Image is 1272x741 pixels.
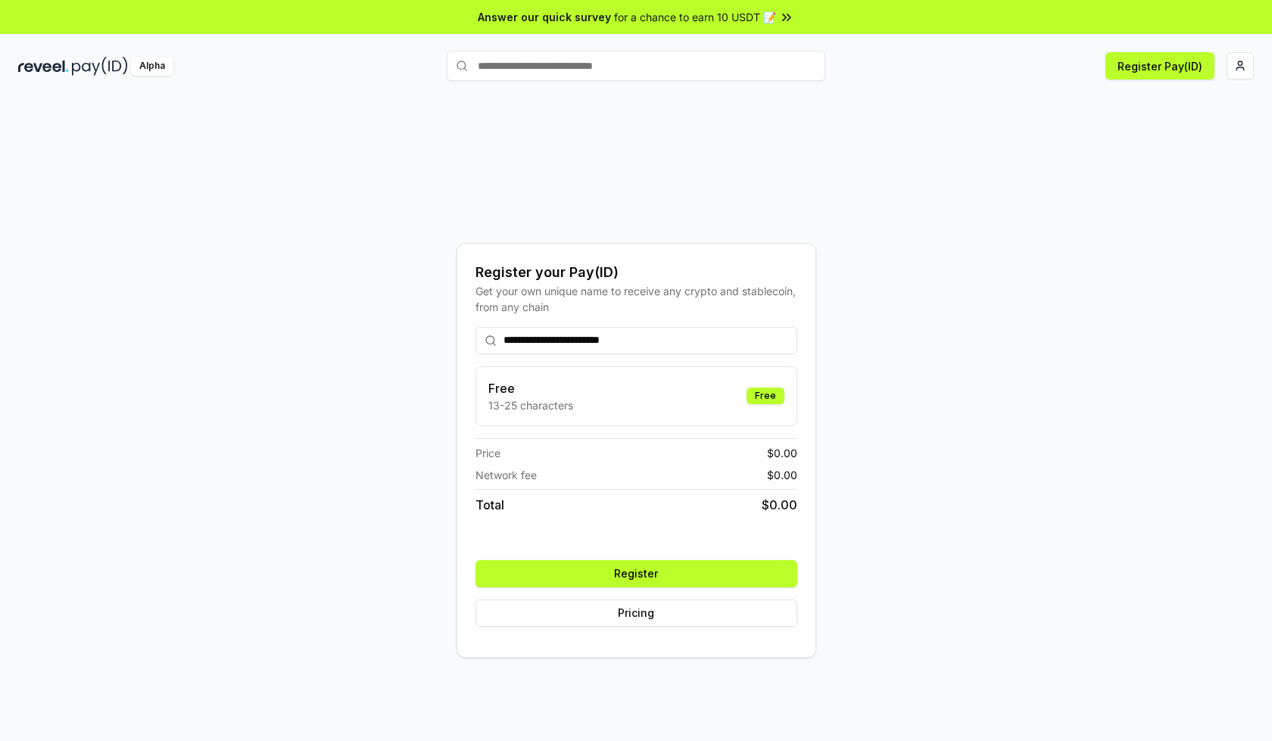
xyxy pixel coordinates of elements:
button: Register Pay(ID) [1105,52,1214,79]
div: Free [747,388,784,404]
div: Register your Pay(ID) [475,262,797,283]
button: Pricing [475,599,797,627]
span: $ 0.00 [767,467,797,483]
p: 13-25 characters [488,397,573,413]
span: Network fee [475,467,537,483]
h3: Free [488,379,573,397]
span: Answer our quick survey [478,9,611,25]
span: Price [475,445,500,461]
img: pay_id [72,57,128,76]
div: Get your own unique name to receive any crypto and stablecoin, from any chain [475,283,797,315]
span: Total [475,496,504,514]
div: Alpha [131,57,173,76]
span: $ 0.00 [767,445,797,461]
button: Register [475,560,797,587]
span: for a chance to earn 10 USDT 📝 [614,9,776,25]
img: reveel_dark [18,57,69,76]
span: $ 0.00 [762,496,797,514]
